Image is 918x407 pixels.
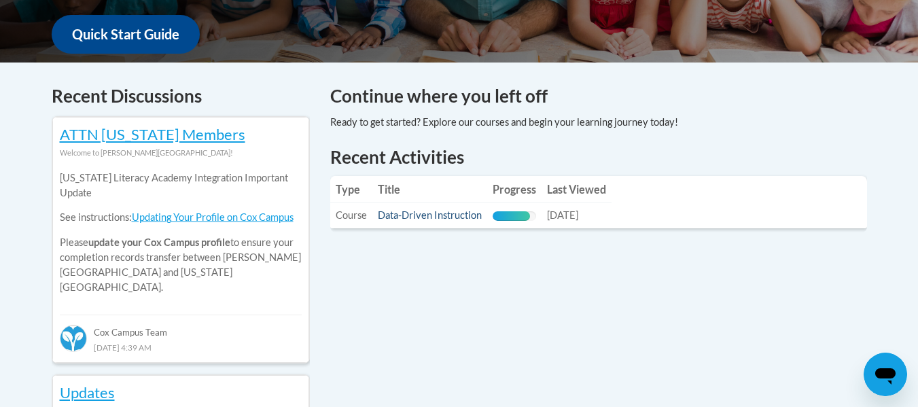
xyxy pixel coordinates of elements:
div: Progress, % [493,211,530,221]
div: [DATE] 4:39 AM [60,340,302,355]
div: Please to ensure your completion records transfer between [PERSON_NAME][GEOGRAPHIC_DATA] and [US_... [60,160,302,305]
div: Welcome to [PERSON_NAME][GEOGRAPHIC_DATA]! [60,145,302,160]
a: Updates [60,383,115,402]
h4: Recent Discussions [52,83,310,109]
span: Course [336,209,367,221]
th: Last Viewed [542,176,612,203]
a: Quick Start Guide [52,15,200,54]
a: ATTN [US_STATE] Members [60,125,245,143]
h1: Recent Activities [330,145,867,169]
th: Title [372,176,487,203]
p: See instructions: [60,210,302,225]
span: [DATE] [547,209,578,221]
img: Cox Campus Team [60,325,87,352]
a: Data-Driven Instruction [378,209,482,221]
th: Progress [487,176,542,203]
th: Type [330,176,372,203]
div: Cox Campus Team [60,315,302,339]
a: Updating Your Profile on Cox Campus [132,211,294,223]
iframe: Button to launch messaging window [864,353,907,396]
h4: Continue where you left off [330,83,867,109]
p: [US_STATE] Literacy Academy Integration Important Update [60,171,302,200]
b: update your Cox Campus profile [88,236,230,248]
